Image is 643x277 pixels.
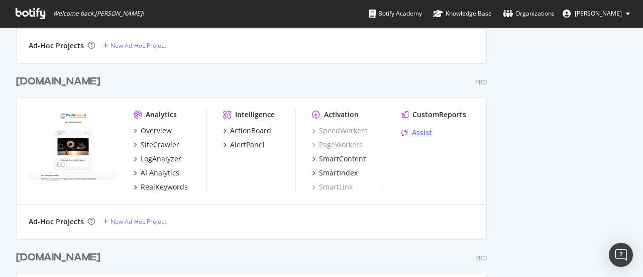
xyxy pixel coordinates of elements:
a: SpeedWorkers [312,126,368,136]
div: Overview [141,126,172,136]
div: Botify Academy [369,9,422,19]
div: [DOMAIN_NAME] [16,74,100,89]
div: Activation [324,110,359,120]
a: LogAnalyzer [134,154,181,164]
div: SmartIndex [319,168,358,178]
div: SmartContent [319,154,366,164]
div: ActionBoard [230,126,271,136]
div: Analytics [146,110,177,120]
div: Pro [475,254,487,262]
a: SmartContent [312,154,366,164]
div: Organizations [503,9,555,19]
div: RealKeywords [141,182,188,192]
a: New Ad-Hoc Project [103,41,166,50]
a: AI Analytics [134,168,179,178]
div: SiteCrawler [141,140,179,150]
div: Ad-Hoc Projects [29,217,84,227]
button: [PERSON_NAME] [555,6,638,22]
a: Overview [134,126,172,136]
div: Ad-Hoc Projects [29,41,84,51]
a: SiteCrawler [134,140,179,150]
a: [DOMAIN_NAME] [16,74,104,89]
a: SmartIndex [312,168,358,178]
div: New Ad-Hoc Project [111,217,166,226]
div: Open Intercom Messenger [609,243,633,267]
div: LogAnalyzer [141,154,181,164]
a: PageWorkers [312,140,363,150]
div: Pro [475,78,487,86]
span: Sofia Gramano [575,9,622,18]
a: New Ad-Hoc Project [103,217,166,226]
a: AlertPanel [223,140,265,150]
a: ActionBoard [223,126,271,136]
span: Welcome back, [PERSON_NAME] ! [53,10,144,18]
img: prestitionline.it [29,110,118,181]
div: New Ad-Hoc Project [111,41,166,50]
a: Assist [401,128,432,138]
div: AI Analytics [141,168,179,178]
div: Knowledge Base [433,9,492,19]
div: [DOMAIN_NAME] [16,250,100,265]
a: [DOMAIN_NAME] [16,250,104,265]
div: Assist [412,128,432,138]
div: Intelligence [235,110,275,120]
div: AlertPanel [230,140,265,150]
a: RealKeywords [134,182,188,192]
a: SmartLink [312,182,353,192]
div: CustomReports [412,110,466,120]
a: CustomReports [401,110,466,120]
